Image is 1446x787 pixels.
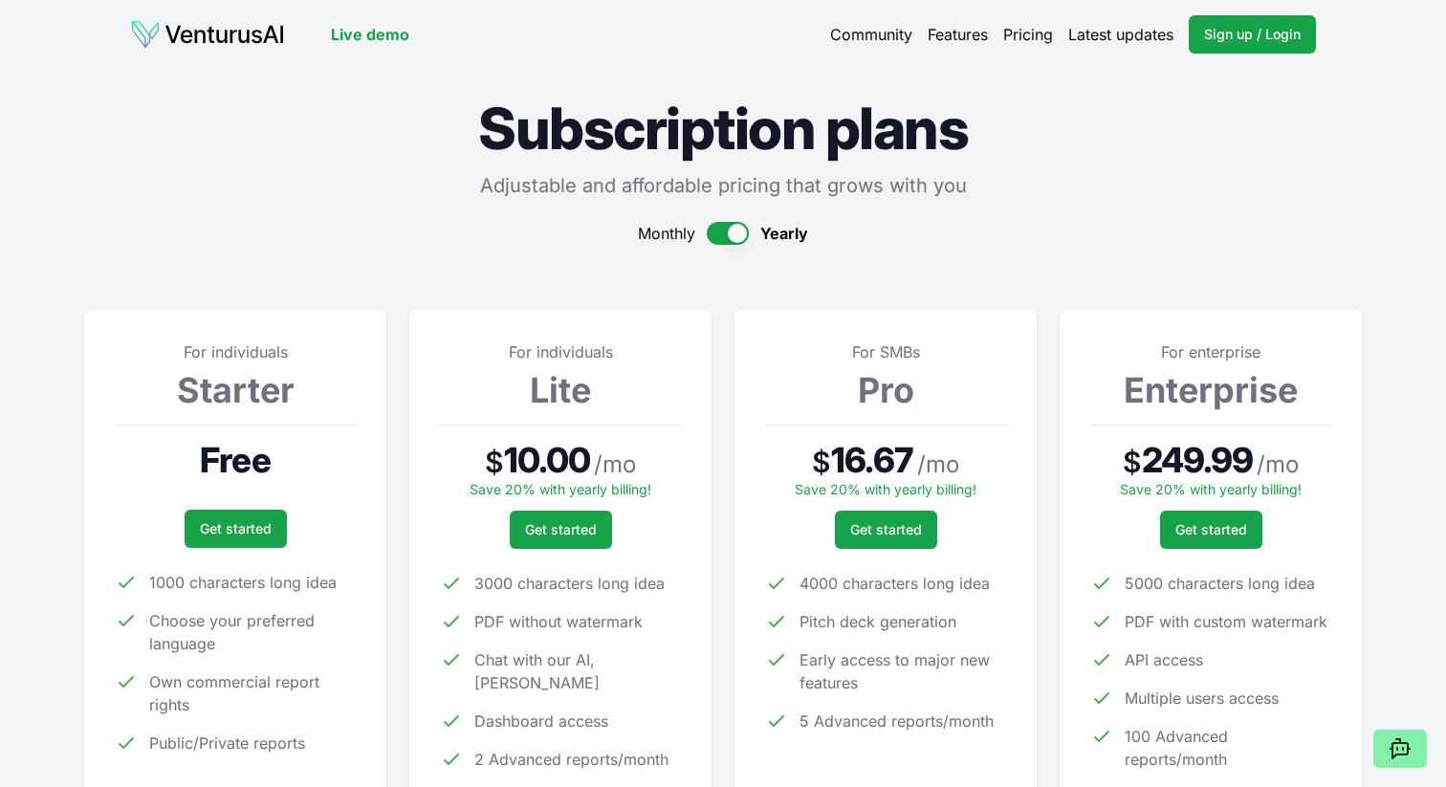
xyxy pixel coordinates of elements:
[470,481,651,497] span: Save 20% with yearly billing!
[1125,610,1327,633] span: PDF with custom watermark
[765,340,1006,363] p: For SMBs
[130,19,285,50] img: logo
[115,340,356,363] p: For individuals
[1204,25,1301,44] span: Sign up / Login
[474,648,681,694] span: Chat with our AI, [PERSON_NAME]
[331,23,409,46] a: Live demo
[504,441,591,479] span: 10.00
[765,371,1006,409] h3: Pro
[149,571,337,594] span: 1000 characters long idea
[835,511,937,549] a: Get started
[1142,441,1254,479] span: 249.99
[800,710,994,732] span: 5 Advanced reports/month
[510,511,612,549] a: Get started
[800,572,990,595] span: 4000 characters long idea
[1160,511,1262,549] a: Get started
[1068,23,1173,46] a: Latest updates
[812,445,831,479] span: $
[149,670,356,716] span: Own commercial report rights
[485,445,504,479] span: $
[928,23,988,46] a: Features
[1125,572,1315,595] span: 5000 characters long idea
[638,222,695,245] span: Monthly
[1125,687,1279,710] span: Multiple users access
[1003,23,1053,46] a: Pricing
[830,23,912,46] a: Community
[149,732,305,754] span: Public/Private reports
[474,748,668,771] span: 2 Advanced reports/month
[84,99,1362,157] h1: Subscription plans
[115,371,356,409] h3: Starter
[84,172,1362,199] p: Adjustable and affordable pricing that grows with you
[831,441,913,479] span: 16.67
[440,340,681,363] p: For individuals
[1123,445,1142,479] span: $
[1090,340,1331,363] p: For enterprise
[1090,371,1331,409] h3: Enterprise
[1257,449,1299,480] span: / mo
[185,510,287,548] a: Get started
[200,441,270,479] span: Free
[760,222,808,245] span: Yearly
[474,610,643,633] span: PDF without watermark
[440,371,681,409] h3: Lite
[594,449,636,480] span: / mo
[1125,725,1331,771] span: 100 Advanced reports/month
[149,609,356,655] span: Choose your preferred language
[795,481,976,497] span: Save 20% with yearly billing!
[1189,15,1316,54] a: Sign up / Login
[917,449,959,480] span: / mo
[800,648,1006,694] span: Early access to major new features
[1120,481,1302,497] span: Save 20% with yearly billing!
[800,610,956,633] span: Pitch deck generation
[474,710,608,732] span: Dashboard access
[1125,648,1203,671] span: API access
[474,572,665,595] span: 3000 characters long idea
